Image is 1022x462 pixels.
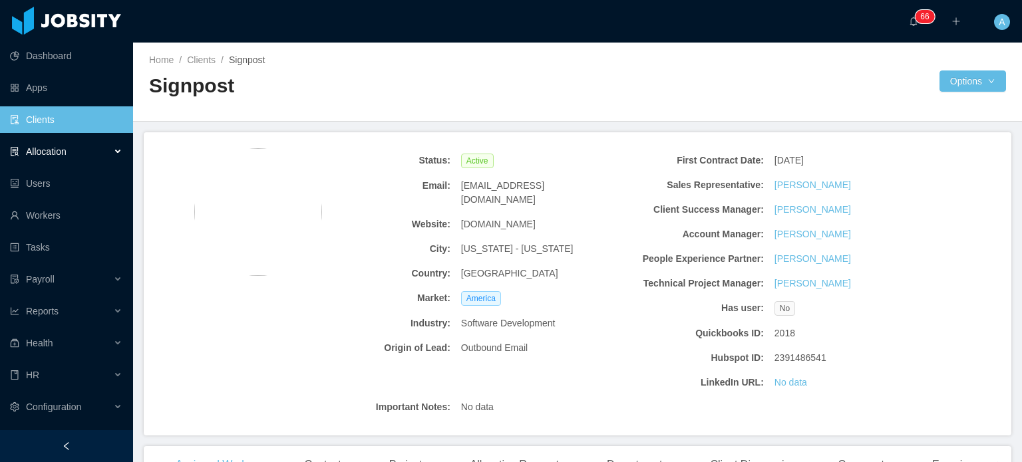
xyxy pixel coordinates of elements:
span: Configuration [26,402,81,412]
span: / [221,55,224,65]
a: icon: pie-chartDashboard [10,43,122,69]
button: Optionsicon: down [939,70,1006,92]
a: icon: appstoreApps [10,74,122,101]
b: People Experience Partner: [617,252,764,266]
i: icon: bell [909,17,918,26]
a: Home [149,55,174,65]
span: Payroll [26,274,55,285]
a: [PERSON_NAME] [774,252,851,266]
b: City: [304,242,450,256]
a: [PERSON_NAME] [774,227,851,241]
i: icon: line-chart [10,306,19,316]
b: Sales Representative: [617,178,764,192]
a: icon: profileTasks [10,234,122,261]
b: LinkedIn URL: [617,376,764,390]
sup: 66 [915,10,934,23]
a: [PERSON_NAME] [774,203,851,217]
b: Has user: [617,301,764,315]
span: / [179,55,182,65]
a: Clients [187,55,216,65]
span: [DOMAIN_NAME] [461,217,536,231]
b: Status: [304,154,450,168]
i: icon: file-protect [10,275,19,284]
span: [US_STATE] - [US_STATE] [461,242,574,256]
span: Allocation [26,146,67,157]
h2: Signpost [149,72,578,100]
i: icon: setting [10,402,19,411]
a: icon: robotUsers [10,170,122,197]
a: icon: userWorkers [10,202,122,229]
span: 2018 [774,326,795,340]
i: icon: solution [10,147,19,156]
b: Account Manager: [617,227,764,241]
b: Industry: [304,316,450,330]
span: Signpost [229,55,265,65]
i: icon: plus [951,17,961,26]
i: icon: medicine-box [10,338,19,348]
span: Software Development [461,316,556,330]
span: A [999,14,1005,30]
b: Market: [304,291,450,305]
a: [PERSON_NAME] [774,178,851,192]
a: [PERSON_NAME] [774,277,851,290]
span: Health [26,338,53,348]
p: 6 [920,10,925,23]
span: America [461,291,501,306]
span: Reports [26,306,59,316]
div: [DATE] [769,148,926,173]
b: Important Notes: [304,400,450,414]
span: No [774,301,795,316]
span: Active [461,154,494,168]
b: Technical Project Manager: [617,277,764,290]
b: Origin of Lead: [304,341,450,355]
b: Client Success Manager: [617,203,764,217]
span: [EMAIL_ADDRESS][DOMAIN_NAME] [461,179,607,207]
span: 2391486541 [774,351,826,365]
span: No data [461,400,494,414]
b: Website: [304,217,450,231]
a: icon: auditClients [10,106,122,133]
p: 6 [925,10,930,23]
i: icon: book [10,370,19,380]
b: Quickbooks ID: [617,326,764,340]
b: Country: [304,267,450,281]
b: Email: [304,179,450,193]
img: b9463590-da47-11e9-bf70-4be58c1a47b4_5e62a497af258-400w.png [194,148,322,276]
a: No data [774,376,807,390]
b: First Contract Date: [617,154,764,168]
b: Hubspot ID: [617,351,764,365]
span: HR [26,370,39,380]
span: [GEOGRAPHIC_DATA] [461,267,558,281]
span: Outbound Email [461,341,528,355]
